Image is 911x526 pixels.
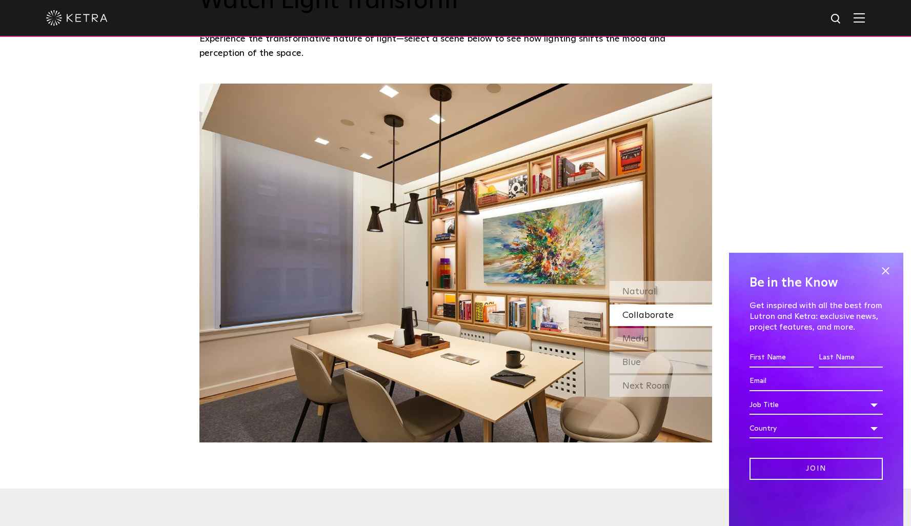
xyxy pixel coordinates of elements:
[750,458,883,480] input: Join
[830,13,843,26] img: search icon
[750,419,883,438] div: Country
[750,395,883,415] div: Job Title
[750,300,883,332] p: Get inspired with all the best from Lutron and Ketra: exclusive news, project features, and more.
[622,358,641,367] span: Blue
[199,32,707,61] p: Experience the transformative nature of light—select a scene below to see how lighting shifts the...
[622,334,649,343] span: Media
[622,287,656,296] span: Natural
[46,10,108,26] img: ketra-logo-2019-white
[854,13,865,23] img: Hamburger%20Nav.svg
[622,311,674,320] span: Collaborate
[819,348,883,368] input: Last Name
[750,372,883,391] input: Email
[610,375,712,397] div: Next Room
[750,348,814,368] input: First Name
[199,84,712,442] img: SS-Desktop-CEC-05
[750,273,883,293] h4: Be in the Know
